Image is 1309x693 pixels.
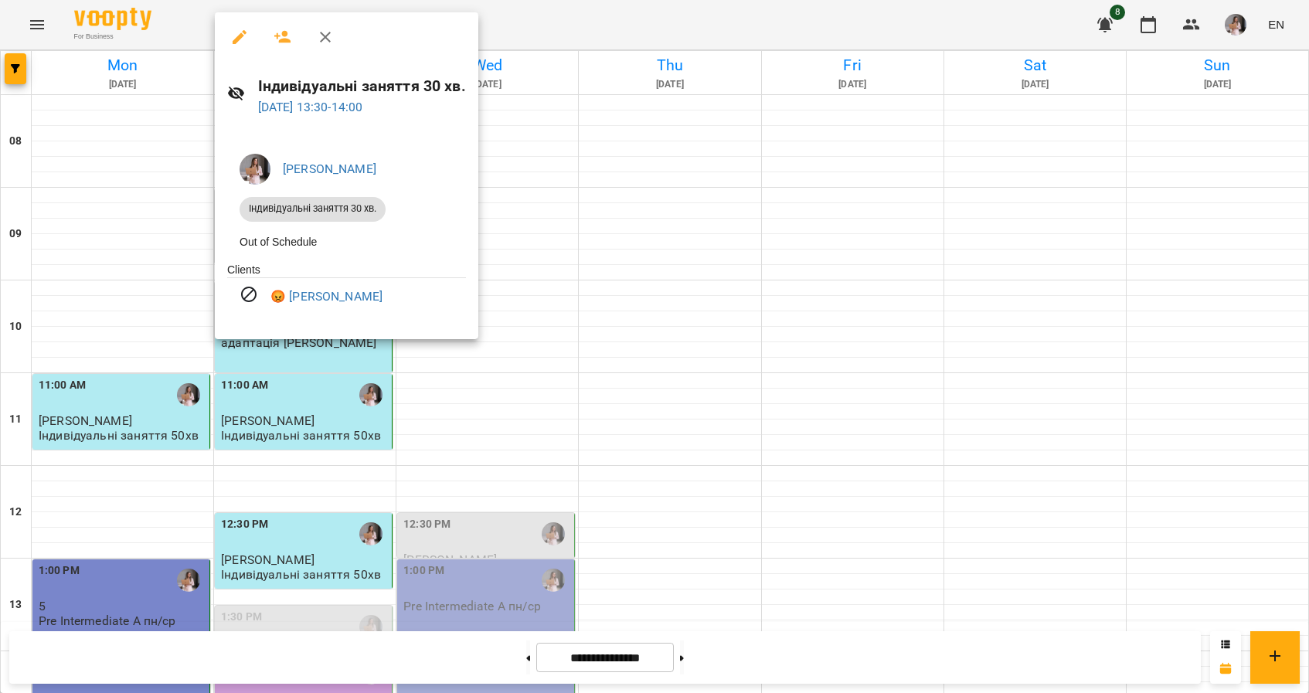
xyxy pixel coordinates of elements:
[227,262,466,321] ul: Clients
[240,202,386,216] span: Індивідуальні заняття 30 хв.
[258,74,466,98] h6: Індивідуальні заняття 30 хв.
[258,100,363,114] a: [DATE] 13:30-14:00
[227,228,466,256] li: Out of Schedule
[240,154,270,185] img: b3d641f4c4777ccbd52dfabb287f3e8a.jpg
[270,287,382,306] a: 😡 [PERSON_NAME]
[240,285,258,304] svg: Visit canceled
[283,161,376,176] a: [PERSON_NAME]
